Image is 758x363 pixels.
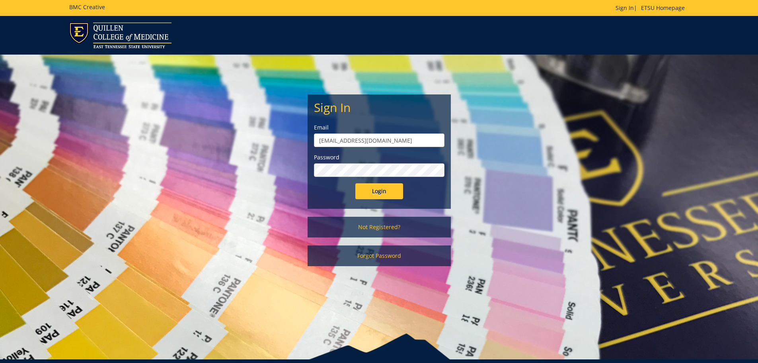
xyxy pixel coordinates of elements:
a: Forgot Password [308,245,451,266]
p: | [616,4,689,12]
img: ETSU logo [69,22,171,48]
label: Password [314,153,444,161]
input: Login [355,183,403,199]
h2: Sign In [314,101,444,114]
a: ETSU Homepage [637,4,689,12]
a: Not Registered? [308,217,451,237]
h5: BMC Creative [69,4,105,10]
label: Email [314,124,444,131]
a: Sign In [616,4,634,12]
